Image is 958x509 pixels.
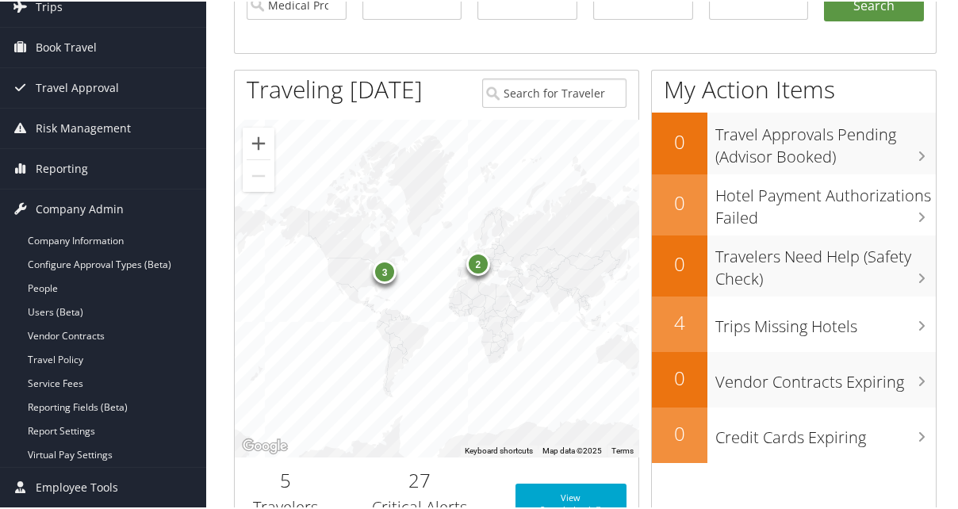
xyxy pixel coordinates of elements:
[715,175,936,228] h3: Hotel Payment Authorizations Failed
[652,308,707,335] h2: 4
[465,444,533,455] button: Keyboard shortcuts
[652,173,936,234] a: 0Hotel Payment Authorizations Failed
[652,188,707,215] h2: 0
[347,465,492,492] h2: 27
[36,147,88,187] span: Reporting
[247,71,423,105] h1: Traveling [DATE]
[652,406,936,461] a: 0Credit Cards Expiring
[611,445,634,454] a: Terms (opens in new tab)
[36,188,124,228] span: Company Admin
[243,126,274,158] button: Zoom in
[652,234,936,295] a: 0Travelers Need Help (Safety Check)
[482,77,627,106] input: Search for Traveler
[652,363,707,390] h2: 0
[715,114,936,166] h3: Travel Approvals Pending (Advisor Booked)
[652,71,936,105] h1: My Action Items
[466,251,490,274] div: 2
[239,434,291,455] a: Open this area in Google Maps (opens a new window)
[652,249,707,276] h2: 0
[239,434,291,455] img: Google
[36,466,118,506] span: Employee Tools
[715,362,936,392] h3: Vendor Contracts Expiring
[715,306,936,336] h3: Trips Missing Hotels
[652,295,936,350] a: 4Trips Missing Hotels
[243,159,274,190] button: Zoom out
[373,258,397,281] div: 3
[652,350,936,406] a: 0Vendor Contracts Expiring
[36,26,97,66] span: Book Travel
[715,417,936,447] h3: Credit Cards Expiring
[542,445,602,454] span: Map data ©2025
[36,107,131,147] span: Risk Management
[652,111,936,172] a: 0Travel Approvals Pending (Advisor Booked)
[715,236,936,289] h3: Travelers Need Help (Safety Check)
[36,67,119,106] span: Travel Approval
[247,465,324,492] h2: 5
[652,419,707,446] h2: 0
[652,127,707,154] h2: 0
